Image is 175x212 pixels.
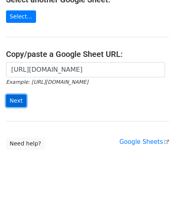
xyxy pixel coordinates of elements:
a: Need help? [6,137,45,150]
input: Next [6,95,26,107]
h4: Copy/paste a Google Sheet URL: [6,49,169,59]
small: Example: [URL][DOMAIN_NAME] [6,79,88,85]
input: Paste your Google Sheet URL here [6,62,165,77]
a: Select... [6,10,36,23]
a: Google Sheets [119,138,169,145]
